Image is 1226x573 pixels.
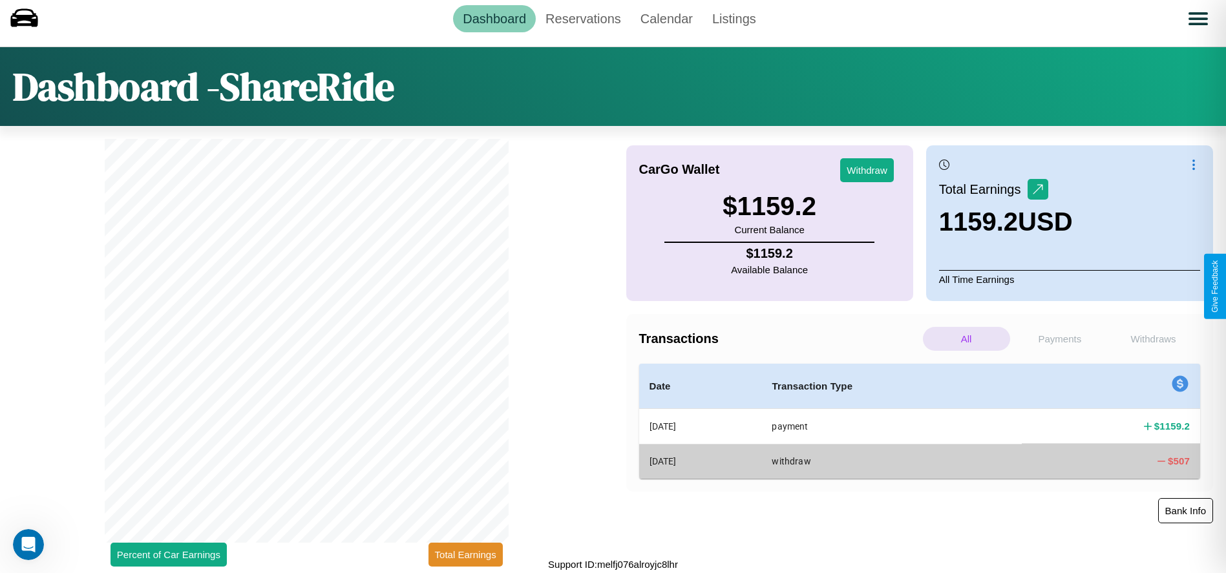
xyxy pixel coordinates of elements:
[13,60,394,113] h1: Dashboard - ShareRide
[453,5,536,32] a: Dashboard
[939,178,1028,201] p: Total Earnings
[428,543,503,567] button: Total Earnings
[939,207,1073,236] h3: 1159.2 USD
[639,331,920,346] h4: Transactions
[13,529,44,560] iframe: Intercom live chat
[639,444,762,478] th: [DATE]
[1158,498,1213,523] button: Bank Info
[639,409,762,444] th: [DATE]
[731,261,808,278] p: Available Balance
[1210,260,1220,313] div: Give Feedback
[939,270,1200,288] p: All Time Earnings
[761,409,1022,444] th: payment
[650,379,752,394] h4: Date
[723,192,816,221] h3: $ 1159.2
[731,246,808,261] h4: $ 1159.2
[639,364,1201,479] table: simple table
[548,556,678,573] p: Support ID: melfj076alroyjc8lhr
[703,5,766,32] a: Listings
[1017,327,1104,351] p: Payments
[639,162,720,177] h4: CarGo Wallet
[1180,1,1216,37] button: Open menu
[631,5,703,32] a: Calendar
[111,543,227,567] button: Percent of Car Earnings
[1154,419,1190,433] h4: $ 1159.2
[1110,327,1197,351] p: Withdraws
[772,379,1011,394] h4: Transaction Type
[761,444,1022,478] th: withdraw
[1168,454,1190,468] h4: $ 507
[923,327,1010,351] p: All
[723,221,816,238] p: Current Balance
[840,158,894,182] button: Withdraw
[536,5,631,32] a: Reservations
